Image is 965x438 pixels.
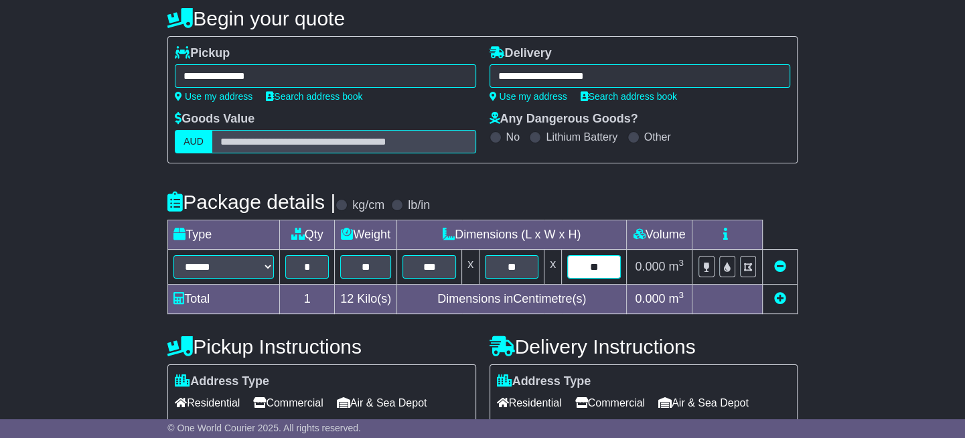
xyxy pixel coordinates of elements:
[678,258,684,268] sup: 3
[175,130,212,153] label: AUD
[581,91,677,102] a: Search address book
[175,392,240,413] span: Residential
[168,285,280,314] td: Total
[635,260,665,273] span: 0.000
[462,250,479,285] td: x
[335,220,397,250] td: Weight
[397,220,627,250] td: Dimensions (L x W x H)
[627,220,692,250] td: Volume
[167,423,361,433] span: © One World Courier 2025. All rights reserved.
[668,260,684,273] span: m
[490,46,552,61] label: Delivery
[497,392,562,413] span: Residential
[175,374,269,389] label: Address Type
[408,198,430,213] label: lb/in
[340,292,354,305] span: 12
[546,131,617,143] label: Lithium Battery
[658,392,749,413] span: Air & Sea Depot
[175,91,252,102] a: Use my address
[497,374,591,389] label: Address Type
[544,250,562,285] td: x
[397,285,627,314] td: Dimensions in Centimetre(s)
[773,260,786,273] a: Remove this item
[490,91,567,102] a: Use my address
[773,292,786,305] a: Add new item
[668,292,684,305] span: m
[678,290,684,300] sup: 3
[644,131,671,143] label: Other
[280,285,335,314] td: 1
[635,292,665,305] span: 0.000
[175,112,254,127] label: Goods Value
[490,336,798,358] h4: Delivery Instructions
[175,46,230,61] label: Pickup
[280,220,335,250] td: Qty
[335,285,397,314] td: Kilo(s)
[253,392,323,413] span: Commercial
[352,198,384,213] label: kg/cm
[575,392,645,413] span: Commercial
[167,7,798,29] h4: Begin your quote
[490,112,638,127] label: Any Dangerous Goods?
[168,220,280,250] td: Type
[167,336,475,358] h4: Pickup Instructions
[167,191,336,213] h4: Package details |
[266,91,362,102] a: Search address book
[506,131,520,143] label: No
[337,392,427,413] span: Air & Sea Depot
